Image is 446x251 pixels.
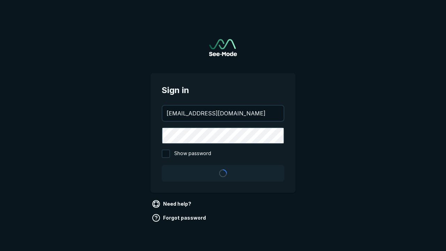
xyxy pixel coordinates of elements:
input: your@email.com [162,106,284,121]
span: Sign in [162,84,284,97]
a: Need help? [151,198,194,210]
a: Forgot password [151,212,209,223]
span: Show password [174,150,211,158]
img: See-Mode Logo [209,39,237,56]
a: Go to sign in [209,39,237,56]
